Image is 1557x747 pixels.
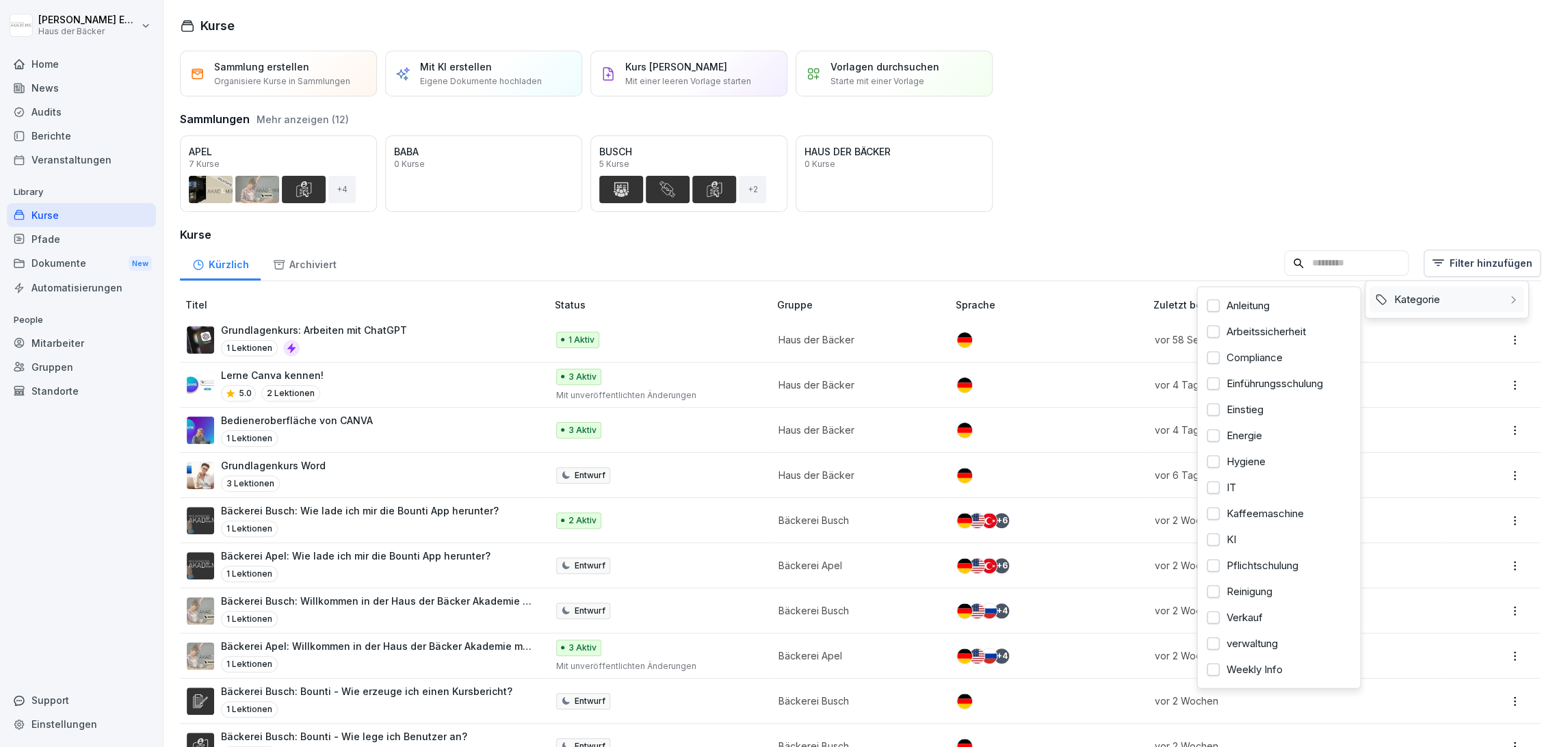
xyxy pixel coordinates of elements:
div: IT [1201,475,1356,501]
div: Energie [1201,423,1356,449]
div: Kaffeemaschine [1201,501,1356,527]
div: Weekly Info [1201,657,1356,683]
div: Filter hinzufügen [1365,280,1529,319]
div: Reinigung [1201,579,1356,605]
div: Verkauf [1201,605,1356,631]
div: verwaltung [1201,631,1356,657]
div: Kategorie [1370,287,1524,313]
div: Hygiene [1201,449,1356,475]
div: KI [1201,527,1356,553]
div: Pflichtschulung [1201,553,1356,579]
div: Compliance [1201,345,1356,371]
div: Einführungsschulung [1201,371,1356,397]
div: Arbeitssicherheit [1201,319,1356,345]
div: Anleitung [1201,293,1356,319]
div: Einstieg [1201,397,1356,423]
